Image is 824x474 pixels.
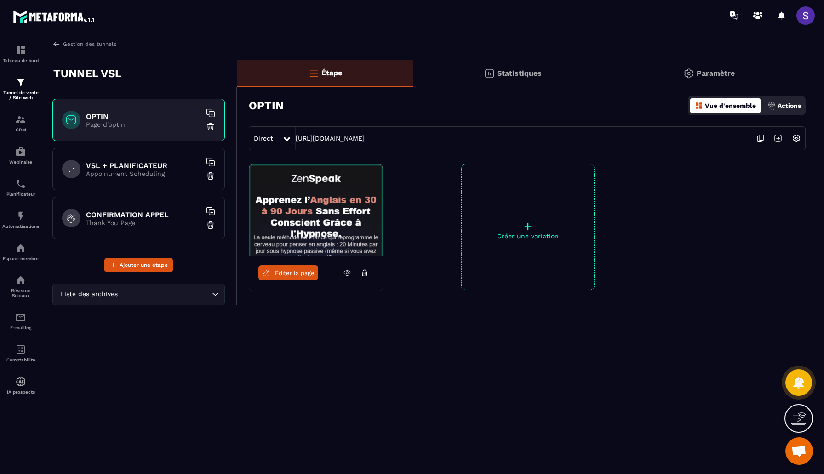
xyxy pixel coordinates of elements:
[258,265,318,280] a: Éditer la page
[296,135,365,142] a: [URL][DOMAIN_NAME]
[697,69,735,78] p: Paramètre
[2,236,39,268] a: automationsautomationsEspace membre
[15,275,26,286] img: social-network
[2,70,39,107] a: formationformationTunnel de vente / Site web
[778,102,801,109] p: Actions
[86,210,201,219] h6: CONFIRMATION APPEL
[275,270,315,276] span: Éditer la page
[683,68,694,79] img: setting-gr.5f69749f.svg
[13,8,96,25] img: logo
[2,337,39,369] a: accountantaccountantComptabilité
[321,68,342,77] p: Étape
[769,130,787,147] img: arrow-next.bcc2205e.svg
[484,68,495,79] img: stats.20deebd0.svg
[15,178,26,189] img: scheduler
[788,130,805,147] img: setting-w.858f3a88.svg
[2,357,39,362] p: Comptabilité
[86,170,201,177] p: Appointment Scheduling
[52,40,61,48] img: arrow
[52,40,116,48] a: Gestion des tunnels
[15,45,26,56] img: formation
[2,224,39,229] p: Automatisations
[15,77,26,88] img: formation
[2,127,39,132] p: CRM
[2,171,39,203] a: schedulerschedulerPlanificateur
[15,210,26,221] img: automations
[104,258,173,272] button: Ajouter une étape
[2,325,39,330] p: E-mailing
[249,99,284,112] h3: OPTIN
[2,90,39,100] p: Tunnel de vente / Site web
[497,69,542,78] p: Statistiques
[249,164,383,256] img: image
[58,289,120,299] span: Liste des archives
[2,256,39,261] p: Espace membre
[206,122,215,131] img: trash
[2,288,39,298] p: Réseaux Sociaux
[705,102,756,109] p: Vue d'ensemble
[120,289,210,299] input: Search for option
[785,437,813,465] a: Ouvrir le chat
[15,344,26,355] img: accountant
[2,38,39,70] a: formationformationTableau de bord
[86,161,201,170] h6: VSL + PLANIFICATEUR
[2,203,39,236] a: automationsautomationsAutomatisations
[15,146,26,157] img: automations
[206,220,215,230] img: trash
[695,102,703,110] img: dashboard-orange.40269519.svg
[2,139,39,171] a: automationsautomationsWebinaire
[2,58,39,63] p: Tableau de bord
[52,284,225,305] div: Search for option
[86,112,201,121] h6: OPTIN
[767,102,776,110] img: actions.d6e523a2.png
[462,232,594,240] p: Créer une variation
[53,64,121,83] p: TUNNEL VSL
[120,260,168,270] span: Ajouter une étape
[2,268,39,305] a: social-networksocial-networkRéseaux Sociaux
[86,219,201,226] p: Thank You Page
[2,389,39,395] p: IA prospects
[2,192,39,197] p: Planificateur
[86,121,201,128] p: Page d'optin
[15,376,26,387] img: automations
[2,305,39,337] a: emailemailE-mailing
[2,107,39,139] a: formationformationCRM
[15,312,26,323] img: email
[254,135,273,142] span: Direct
[2,159,39,164] p: Webinaire
[15,243,26,254] img: automations
[308,68,319,79] img: bars-o.4a397970.svg
[206,171,215,181] img: trash
[15,114,26,125] img: formation
[462,220,594,232] p: +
